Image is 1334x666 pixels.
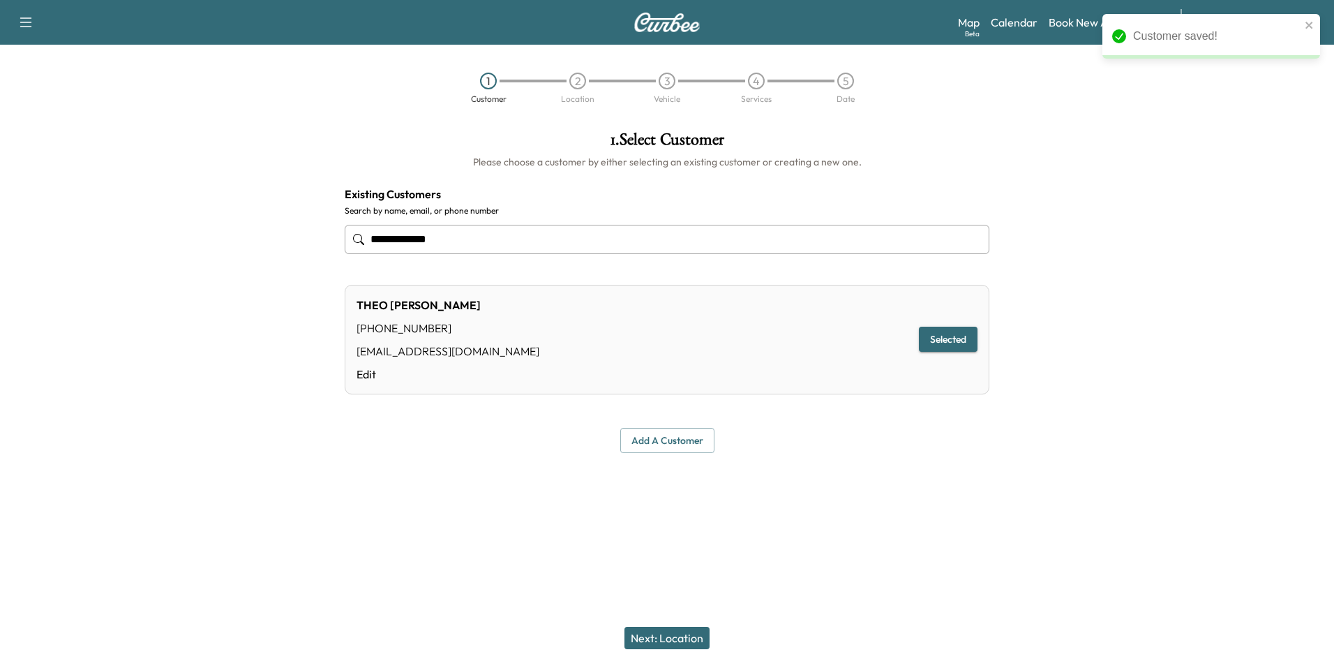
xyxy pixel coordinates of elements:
[958,14,980,31] a: MapBeta
[965,29,980,39] div: Beta
[634,13,700,32] img: Curbee Logo
[345,155,989,169] h6: Please choose a customer by either selecting an existing customer or creating a new one.
[620,428,714,454] button: Add a customer
[345,186,989,202] h4: Existing Customers
[561,95,594,103] div: Location
[991,14,1037,31] a: Calendar
[471,95,507,103] div: Customer
[837,73,854,89] div: 5
[357,297,539,313] div: THEO [PERSON_NAME]
[480,73,497,89] div: 1
[837,95,855,103] div: Date
[1305,20,1314,31] button: close
[748,73,765,89] div: 4
[919,327,977,353] button: Selected
[357,343,539,360] div: [EMAIL_ADDRESS][DOMAIN_NAME]
[345,205,989,216] label: Search by name, email, or phone number
[659,73,675,89] div: 3
[357,320,539,336] div: [PHONE_NUMBER]
[1049,14,1167,31] a: Book New Appointment
[357,366,539,383] a: Edit
[569,73,586,89] div: 2
[654,95,680,103] div: Vehicle
[1133,28,1301,45] div: Customer saved!
[741,95,772,103] div: Services
[624,627,710,649] button: Next: Location
[345,131,989,155] h1: 1 . Select Customer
